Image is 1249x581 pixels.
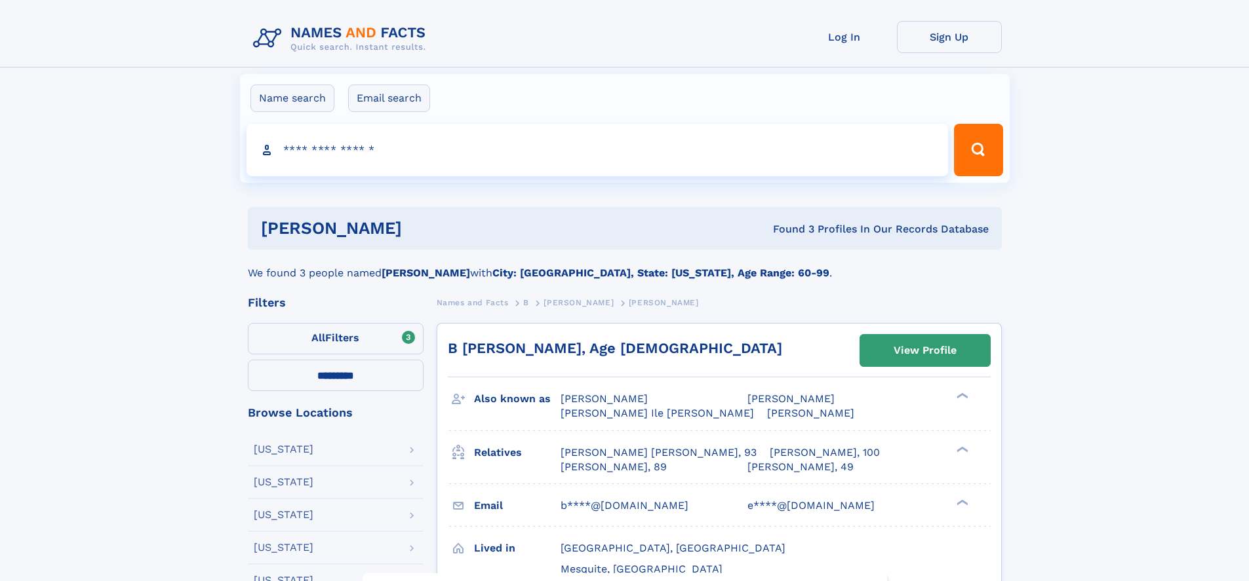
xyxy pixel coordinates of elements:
[254,477,313,487] div: [US_STATE]
[448,340,782,356] a: B [PERSON_NAME], Age [DEMOGRAPHIC_DATA]
[953,445,969,453] div: ❯
[561,445,757,460] a: [PERSON_NAME] [PERSON_NAME], 93
[248,407,424,419] div: Browse Locations
[437,294,509,310] a: Names and Facts
[770,445,880,460] a: [PERSON_NAME], 100
[860,335,990,366] a: View Profile
[248,21,437,56] img: Logo Names and Facts
[561,392,648,405] span: [PERSON_NAME]
[561,563,723,575] span: Mesquite, [GEOGRAPHIC_DATA]
[254,444,313,455] div: [US_STATE]
[792,21,897,53] a: Log In
[953,498,969,506] div: ❯
[561,460,667,474] a: [PERSON_NAME], 89
[311,331,325,344] span: All
[248,250,1002,281] div: We found 3 people named with .
[767,407,854,419] span: [PERSON_NAME]
[474,441,561,464] h3: Relatives
[544,294,614,310] a: [PERSON_NAME]
[561,407,754,419] span: [PERSON_NAME] Ile [PERSON_NAME]
[254,510,313,520] div: [US_STATE]
[474,388,561,410] h3: Also known as
[382,267,470,279] b: [PERSON_NAME]
[629,298,699,307] span: [PERSON_NAME]
[747,392,835,405] span: [PERSON_NAME]
[953,392,969,400] div: ❯
[544,298,614,307] span: [PERSON_NAME]
[248,297,424,309] div: Filters
[894,335,957,365] div: View Profile
[954,124,1002,176] button: Search Button
[747,460,854,474] a: [PERSON_NAME], 49
[897,21,1002,53] a: Sign Up
[474,537,561,559] h3: Lived in
[250,84,334,112] label: Name search
[523,298,529,307] span: B
[587,222,989,236] div: Found 3 Profiles In Our Records Database
[254,542,313,553] div: [US_STATE]
[248,323,424,354] label: Filters
[261,220,587,236] h1: [PERSON_NAME]
[348,84,430,112] label: Email search
[561,542,785,554] span: [GEOGRAPHIC_DATA], [GEOGRAPHIC_DATA]
[247,124,949,176] input: search input
[492,267,829,279] b: City: [GEOGRAPHIC_DATA], State: [US_STATE], Age Range: 60-99
[523,294,529,310] a: B
[474,495,561,517] h3: Email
